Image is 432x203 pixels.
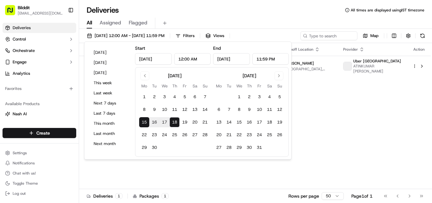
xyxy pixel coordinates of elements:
[3,99,76,109] div: Available Products
[264,117,275,127] button: 18
[91,79,129,87] button: This week
[139,92,149,102] button: 1
[284,61,314,66] span: [PERSON_NAME]
[351,8,424,13] span: All times are displayed using IST timezone
[91,139,129,148] button: Next month
[180,83,190,89] th: Friday
[3,169,76,178] button: Chat with us!
[139,117,149,127] button: 15
[159,105,170,115] button: 10
[91,89,129,98] button: Last week
[13,191,26,196] span: Log out
[159,130,170,140] button: 24
[234,105,244,115] button: 8
[264,83,275,89] th: Saturday
[284,47,313,52] span: Dropoff Location
[87,19,92,27] span: All
[190,105,200,115] button: 13
[87,5,119,15] h1: Deliveries
[3,128,76,138] button: Create
[149,130,159,140] button: 23
[244,83,254,89] th: Thursday
[254,117,264,127] button: 17
[190,130,200,140] button: 27
[243,73,256,79] div: [DATE]
[190,92,200,102] button: 6
[254,105,264,115] button: 10
[13,59,27,65] span: Engage
[3,68,76,79] a: Analytics
[264,130,275,140] button: 25
[87,193,122,199] div: Deliveries
[91,109,129,118] button: Last 7 days
[214,143,224,153] button: 27
[5,123,74,128] a: Fleet
[300,31,357,40] input: Type to search
[149,92,159,102] button: 2
[275,117,285,127] button: 19
[234,130,244,140] button: 22
[284,67,333,72] span: [GEOGRAPHIC_DATA], [GEOGRAPHIC_DATA]
[214,117,224,127] button: 13
[170,92,180,102] button: 4
[13,71,30,76] span: Analytics
[149,83,159,89] th: Tuesday
[343,47,358,52] span: Provider
[5,111,74,117] a: Nash AI
[370,33,379,39] span: Map
[190,117,200,127] button: 20
[3,120,76,130] button: Fleet
[159,83,170,89] th: Wednesday
[100,19,121,27] span: Assigned
[224,130,234,140] button: 21
[200,92,210,102] button: 7
[353,59,401,64] span: Uber [GEOGRAPHIC_DATA]
[254,92,264,102] button: 3
[183,33,194,39] span: Filters
[91,68,129,77] button: [DATE]
[214,83,224,89] th: Monday
[224,83,234,89] th: Tuesday
[91,48,129,57] button: [DATE]
[170,83,180,89] th: Thursday
[244,92,254,102] button: 2
[200,130,210,140] button: 28
[200,83,210,89] th: Sunday
[213,53,250,65] input: Date
[13,48,35,54] span: Orchestrate
[139,83,149,89] th: Monday
[36,130,50,136] span: Create
[254,83,264,89] th: Friday
[170,117,180,127] button: 18
[13,25,31,31] span: Deliveries
[275,105,285,115] button: 12
[3,179,76,188] button: Toggle Theme
[234,143,244,153] button: 29
[203,31,227,40] button: Views
[213,45,221,51] label: End
[180,92,190,102] button: 5
[180,105,190,115] button: 12
[254,130,264,140] button: 24
[244,143,254,153] button: 30
[139,105,149,115] button: 8
[135,53,172,65] input: Date
[159,92,170,102] button: 3
[3,46,76,56] button: Orchestrate
[244,117,254,127] button: 16
[214,130,224,140] button: 20
[173,31,197,40] button: Filters
[234,83,244,89] th: Wednesday
[3,189,76,198] button: Log out
[3,159,76,168] button: Notifications
[200,117,210,127] button: 21
[170,105,180,115] button: 11
[244,130,254,140] button: 23
[91,119,129,128] button: This month
[234,117,244,127] button: 15
[412,47,426,52] div: Action
[133,193,169,199] div: Packages
[351,193,373,199] div: Page 1 of 1
[13,123,22,128] span: Fleet
[18,4,30,11] span: Bilddit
